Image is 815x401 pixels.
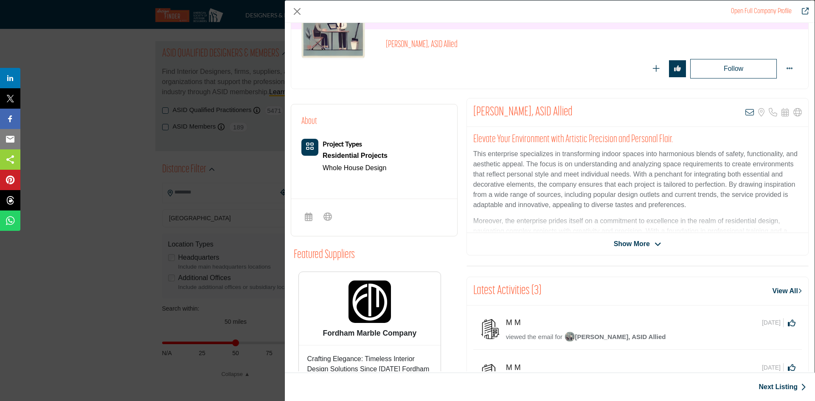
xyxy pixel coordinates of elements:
a: Redirect to zoe-costello-asid-student [731,8,792,15]
a: Whole House Design [323,164,386,171]
p: This enterprise specializes in transforming indoor spaces into harmonious blends of safety, funct... [473,149,802,210]
a: View All [773,286,802,296]
button: Redirect to login page [648,60,665,77]
h2: Zoe Costello, ASID Allied [473,105,573,120]
a: image[PERSON_NAME], ASID Allied [565,332,666,343]
span: [DATE] [762,363,784,372]
button: Category Icon [301,139,318,156]
img: avtar-image [480,318,501,339]
p: Moreover, the enterprise prides itself on a commitment to excellence in the realm of residential ... [473,216,802,277]
span: [PERSON_NAME], ASID Allied [565,333,666,340]
img: Fordham Marble Company [348,280,391,323]
a: Redirect to zoe-costello-asid-student [796,6,809,17]
button: Redirect to login [690,59,777,79]
img: avtar-image [480,363,501,384]
a: Next Listing [759,382,806,392]
span: viewed the email for [506,333,562,340]
span: Show More [614,239,650,249]
a: Residential Projects [323,149,388,162]
span: [DATE] [762,318,784,327]
button: Close [291,5,304,18]
h2: Elevate Your Environment with Artistic Precision and Personal Flair. [473,133,802,146]
h5: M M [506,363,526,373]
img: image [565,331,575,342]
h2: [PERSON_NAME], ASID Allied [386,39,619,50]
i: Click to Like this activity [788,319,795,327]
button: More Options [781,60,798,77]
a: Project Types [323,140,362,148]
i: Click to Like this activity [788,364,795,371]
h2: Featured Suppliers [294,248,355,263]
h5: M M [506,318,526,328]
div: Types of projects range from simple residential renovations to highly complex commercial initiati... [323,149,388,162]
h2: About [301,115,317,129]
p: Crafting Elegance: Timeless Interior Design Solutions Since [DATE] Fordham Marble... [307,354,433,384]
h2: Latest Activities (3) [473,283,541,299]
a: Fordham Marble Company [323,329,416,337]
button: Redirect to login page [669,60,686,77]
